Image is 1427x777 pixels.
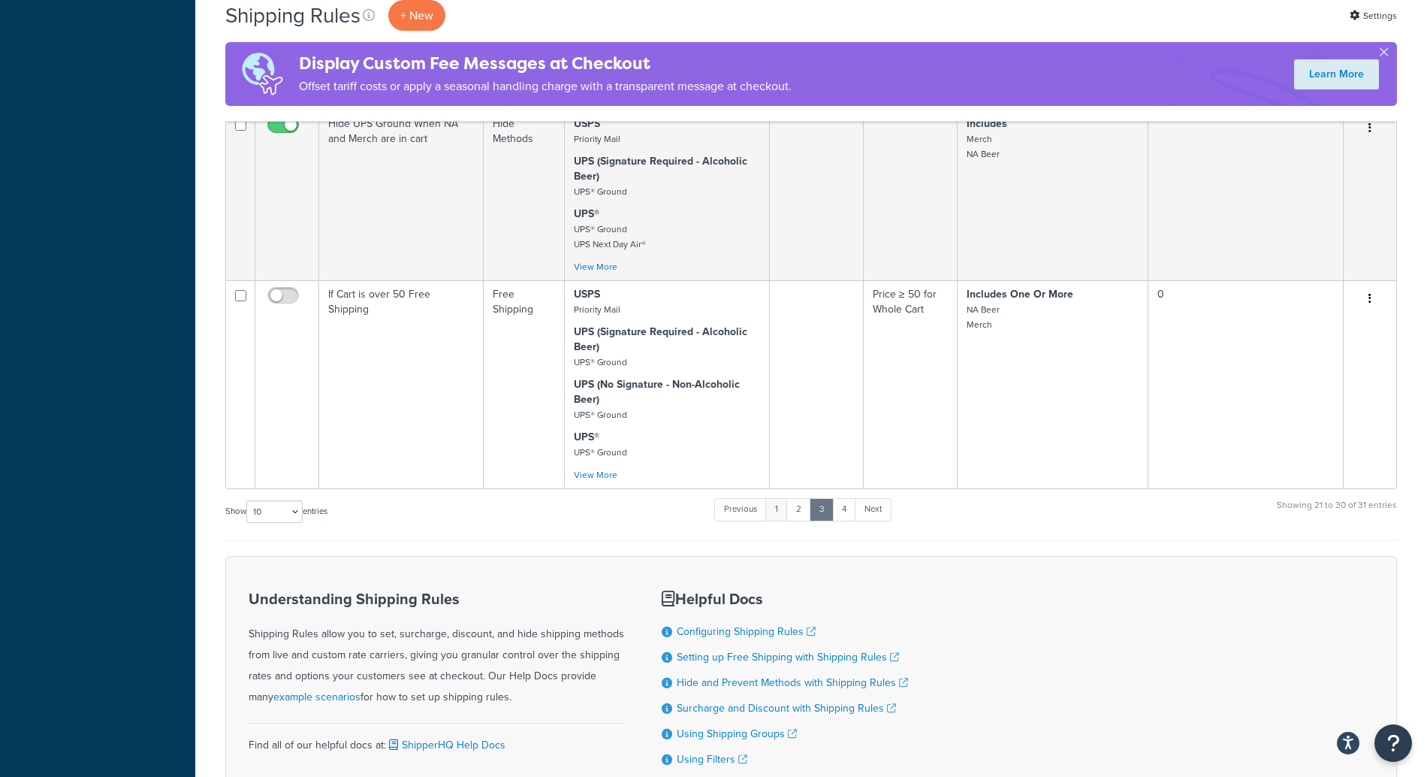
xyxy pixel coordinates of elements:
div: Showing 21 to 30 of 31 entries [1277,497,1397,529]
button: Open Resource Center [1374,724,1412,762]
a: Using Filters [677,751,747,767]
strong: USPS [574,286,600,302]
a: Configuring Shipping Rules [677,624,816,639]
img: duties-banner-06bc72dcb5fe05cb3f9472aba00be2ae8eb53ab6f0d8bb03d382ba314ac3c341.png [225,42,299,106]
a: Settings [1350,5,1397,26]
strong: Includes [967,116,1007,132]
small: UPS® Ground [574,185,627,198]
small: Merch NA Beer [967,132,1000,161]
a: Previous [714,498,767,521]
strong: UPS® [574,206,599,222]
a: Next [855,498,891,521]
a: View More [574,260,617,274]
a: Surcharge and Discount with Shipping Rules [677,700,896,716]
a: Hide and Prevent Methods with Shipping Rules [677,675,908,691]
a: View More [574,468,617,482]
strong: USPS [574,116,600,132]
a: example scenarios [273,689,361,705]
a: 3 [810,498,834,521]
a: Setting up Free Shipping with Shipping Rules [677,649,899,665]
a: 2 [786,498,811,521]
a: Using Shipping Groups [677,726,797,742]
small: UPS® Ground [574,446,627,459]
small: Priority Mail [574,303,620,316]
a: ShipperHQ Help Docs [386,737,505,753]
a: 1 [765,498,788,521]
label: Show entries [225,500,327,523]
select: Showentries [246,500,303,523]
td: 0 [1148,280,1344,488]
strong: UPS (No Signature - Non-Alcoholic Beer) [574,376,740,407]
small: UPS® Ground [574,408,627,422]
small: UPS® Ground [574,355,627,369]
td: Free Shipping [484,280,565,488]
small: NA Beer Merch [967,303,1000,331]
td: Price ≥ 50 for Whole Cart [864,280,958,488]
h1: Shipping Rules [225,1,361,30]
h4: Display Custom Fee Messages at Checkout [299,51,792,76]
td: Hide UPS Ground When NA and Merch are in cart [319,110,484,280]
strong: UPS (Signature Required - Alcoholic Beer) [574,324,747,355]
td: Hide Methods [484,110,565,280]
strong: Includes One Or More [967,286,1073,302]
a: 4 [832,498,856,521]
small: Priority Mail [574,132,620,146]
strong: UPS (Signature Required - Alcoholic Beer) [574,153,747,184]
div: Find all of our helpful docs at: [249,723,624,756]
h3: Helpful Docs [662,591,908,607]
div: Shipping Rules allow you to set, surcharge, discount, and hide shipping methods from live and cus... [249,591,624,708]
p: Offset tariff costs or apply a seasonal handling charge with a transparent message at checkout. [299,76,792,97]
td: If Cart is over 50 Free Shipping [319,280,484,488]
a: Learn More [1294,59,1379,89]
h3: Understanding Shipping Rules [249,591,624,607]
strong: UPS® [574,429,599,445]
small: UPS® Ground UPS Next Day Air® [574,222,646,251]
